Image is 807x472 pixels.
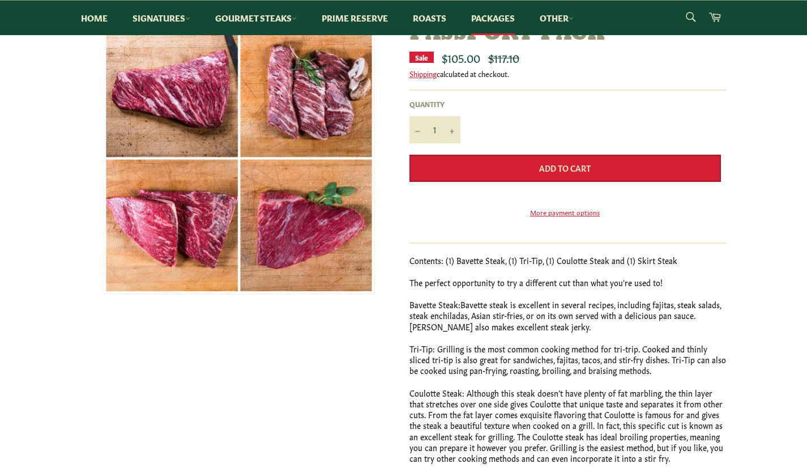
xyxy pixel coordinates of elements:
span: Bavette steak is excellent in several recipes, including fajitas, steak salads, steak enchiladas,... [409,299,721,332]
span: Add to Cart [539,162,591,173]
p: Coulotte Steak: Although this steak doesn’t have plenty of fat marbling, the thin layer that stre... [409,388,727,464]
p: Contents: (1) Bavette Steak, (1) Tri-Tip, (1) Coulotte Steak and (1) Skirt Steak [409,255,727,266]
p: Bavette Steak: [409,299,727,332]
a: Home [70,1,119,35]
div: calculated at checkout. [409,69,727,79]
a: Signatures [121,1,202,35]
button: Increase item quantity by one [443,116,460,143]
button: Add to Cart [409,155,721,182]
a: Prime Reserve [310,1,399,35]
a: More payment options [409,207,721,217]
p: The perfect opportunity to try a different cut than what you're used to! [409,277,727,288]
div: Sale [409,52,434,63]
a: Gourmet Steaks [204,1,308,35]
button: Reduce item quantity by one [409,116,426,143]
a: Roasts [402,1,458,35]
a: Packages [460,1,526,35]
label: Quantity [409,99,460,109]
a: Shipping [409,68,437,79]
p: Tri-Tip: Grilling is the most common cooking method for tri-trip. Cooked and thinly sliced tri-ti... [409,343,727,376]
h1: Passport Pack [409,23,727,47]
a: Other [528,1,585,35]
span: $105.00 [442,49,480,65]
img: Passport Pack [104,23,375,295]
s: $117.10 [488,49,519,65]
